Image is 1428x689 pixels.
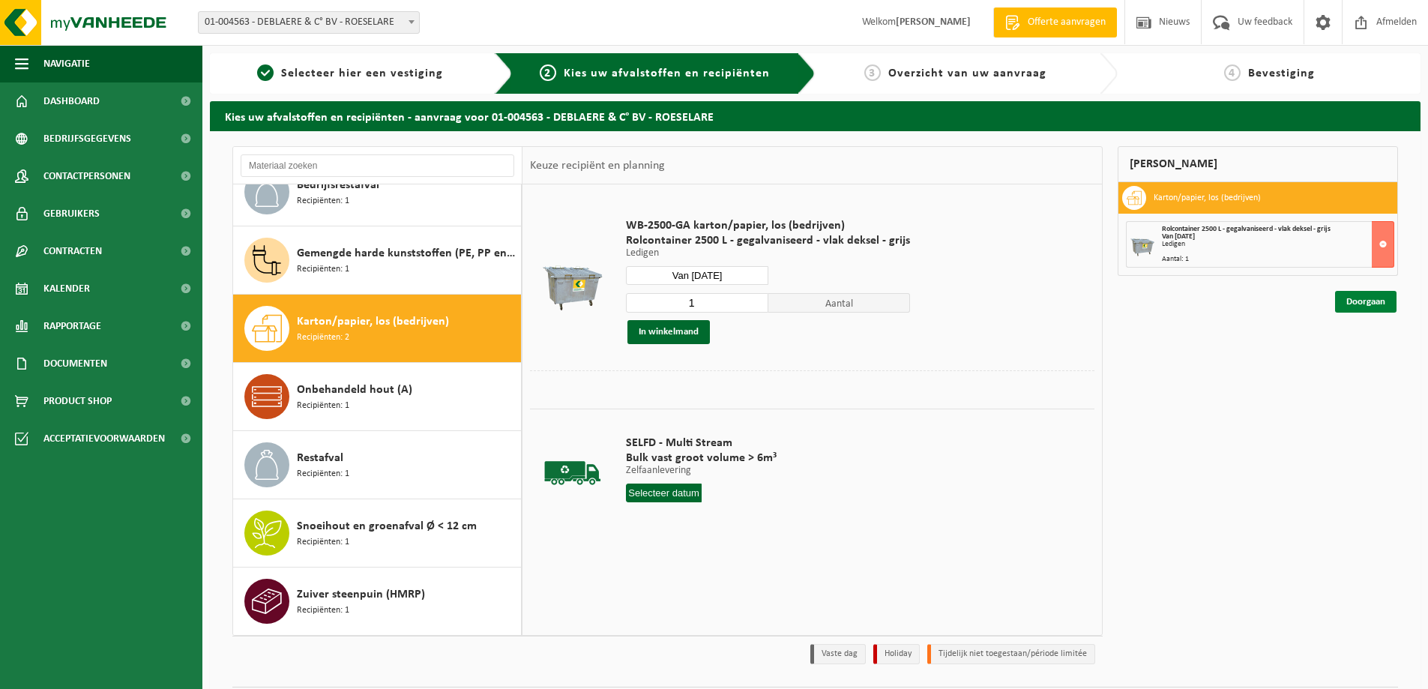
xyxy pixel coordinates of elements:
div: Ledigen [1162,241,1394,248]
span: Recipiënten: 1 [297,399,349,413]
h2: Kies uw afvalstoffen en recipiënten - aanvraag voor 01-004563 - DEBLAERE & C° BV - ROESELARE [210,101,1421,130]
li: Vaste dag [810,644,866,664]
span: Rapportage [43,307,101,345]
span: Snoeihout en groenafval Ø < 12 cm [297,517,477,535]
span: WB-2500-GA karton/papier, los (bedrijven) [626,218,910,233]
span: Bedrijfsgegevens [43,120,131,157]
a: 1Selecteer hier een vestiging [217,64,483,82]
span: Bedrijfsrestafval [297,176,379,194]
a: Doorgaan [1335,291,1397,313]
span: Recipiënten: 1 [297,535,349,550]
span: 3 [864,64,881,81]
span: Navigatie [43,45,90,82]
span: Rolcontainer 2500 L - gegalvaniseerd - vlak deksel - grijs [626,233,910,248]
span: Recipiënten: 1 [297,467,349,481]
input: Selecteer datum [626,484,702,502]
span: Rolcontainer 2500 L - gegalvaniseerd - vlak deksel - grijs [1162,225,1331,233]
button: Bedrijfsrestafval Recipiënten: 1 [233,158,522,226]
input: Selecteer datum [626,266,768,285]
input: Materiaal zoeken [241,154,514,177]
span: Product Shop [43,382,112,420]
span: Dashboard [43,82,100,120]
span: Selecteer hier een vestiging [281,67,443,79]
span: Karton/papier, los (bedrijven) [297,313,449,331]
div: Aantal: 1 [1162,256,1394,263]
li: Tijdelijk niet toegestaan/période limitée [927,644,1095,664]
span: Onbehandeld hout (A) [297,381,412,399]
h3: Karton/papier, los (bedrijven) [1154,186,1261,210]
span: Offerte aanvragen [1024,15,1109,30]
button: Gemengde harde kunststoffen (PE, PP en PVC), recycleerbaar (industrieel) Recipiënten: 1 [233,226,522,295]
li: Holiday [873,644,920,664]
span: Contactpersonen [43,157,130,195]
span: 2 [540,64,556,81]
span: Acceptatievoorwaarden [43,420,165,457]
span: Contracten [43,232,102,270]
button: Karton/papier, los (bedrijven) Recipiënten: 2 [233,295,522,363]
button: Restafval Recipiënten: 1 [233,431,522,499]
span: Gemengde harde kunststoffen (PE, PP en PVC), recycleerbaar (industrieel) [297,244,517,262]
strong: Van [DATE] [1162,232,1195,241]
button: Snoeihout en groenafval Ø < 12 cm Recipiënten: 1 [233,499,522,568]
span: Kalender [43,270,90,307]
span: Recipiënten: 1 [297,604,349,618]
a: Offerte aanvragen [993,7,1117,37]
button: Zuiver steenpuin (HMRP) Recipiënten: 1 [233,568,522,635]
button: In winkelmand [627,320,710,344]
span: Recipiënten: 2 [297,331,349,345]
strong: [PERSON_NAME] [896,16,971,28]
p: Zelfaanlevering [626,466,777,476]
span: Documenten [43,345,107,382]
span: Zuiver steenpuin (HMRP) [297,586,425,604]
span: SELFD - Multi Stream [626,436,777,451]
span: 1 [257,64,274,81]
span: Aantal [768,293,911,313]
span: 01-004563 - DEBLAERE & C° BV - ROESELARE [198,11,420,34]
div: Keuze recipiënt en planning [522,147,672,184]
span: Bulk vast groot volume > 6m³ [626,451,777,466]
span: 01-004563 - DEBLAERE & C° BV - ROESELARE [199,12,419,33]
span: Gebruikers [43,195,100,232]
span: Recipiënten: 1 [297,194,349,208]
p: Ledigen [626,248,910,259]
span: Restafval [297,449,343,467]
div: [PERSON_NAME] [1118,146,1398,182]
button: Onbehandeld hout (A) Recipiënten: 1 [233,363,522,431]
span: Kies uw afvalstoffen en recipiënten [564,67,770,79]
span: Recipiënten: 1 [297,262,349,277]
span: Overzicht van uw aanvraag [888,67,1046,79]
span: 4 [1224,64,1241,81]
span: Bevestiging [1248,67,1315,79]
